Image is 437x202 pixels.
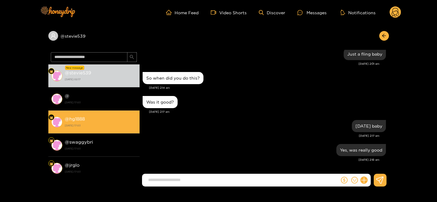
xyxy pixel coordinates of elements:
img: Fan Level [50,116,53,119]
span: user [50,33,56,39]
strong: [DATE] 17:03 [65,123,137,128]
div: Messages [297,9,327,16]
strong: [DATE] 17:03 [65,169,137,174]
div: New message [65,66,84,70]
div: Sep. 28, 2:01 am [344,48,386,60]
strong: @ jrglo [65,163,80,168]
img: Fan Level [50,139,53,142]
div: Sep. 28, 2:18 am [336,144,386,156]
div: [DATE] 2:17 am [149,110,386,114]
img: conversation [51,70,62,81]
strong: [DATE] 17:03 [65,100,137,105]
div: Sep. 28, 2:17 am [143,96,178,108]
button: arrow-left [379,31,389,41]
a: Video Shorts [211,10,247,15]
button: dollar [340,176,349,185]
div: Sep. 28, 2:14 am [143,72,203,84]
strong: @ stevie539 [65,70,91,75]
div: Sep. 28, 2:17 am [352,120,386,132]
div: So when did you do this? [146,76,200,80]
span: search [130,55,134,60]
div: [DATE] 2:14 am [149,86,386,90]
img: conversation [51,163,62,174]
img: conversation [51,94,62,104]
span: video-camera [211,10,219,15]
span: smile [351,177,358,183]
button: search [127,52,137,62]
div: Yes, was really good [340,148,382,152]
a: Discover [259,10,285,15]
img: Fan Level [50,70,53,73]
span: arrow-left [382,33,386,39]
strong: @ swaggybri [65,139,93,145]
div: [DATE] 2:17 am [143,134,380,138]
div: [DATE] 2:18 am [143,158,380,162]
div: [DATE] baby [355,124,382,128]
button: Notifications [339,9,377,15]
strong: [DATE] 17:03 [65,146,137,151]
img: conversation [51,117,62,128]
img: Fan Level [50,162,53,166]
span: home [166,10,175,15]
div: [DATE] 2:01 am [143,62,380,66]
div: Was it good? [146,100,174,104]
a: Home Feed [166,10,199,15]
div: Just a fling baby [347,52,382,56]
strong: @ hg1888 [65,116,85,122]
strong: [DATE] 02:17 [65,77,137,82]
span: dollar [341,177,348,183]
strong: @ [65,93,69,98]
img: conversation [51,140,62,151]
div: @stevie539 [48,31,140,41]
